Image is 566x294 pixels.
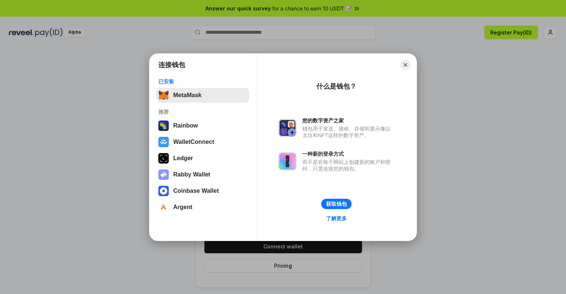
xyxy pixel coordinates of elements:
button: MetaMask [156,88,249,103]
div: 推荐 [158,109,247,115]
div: 已安装 [158,78,247,85]
a: 了解更多 [322,214,351,223]
img: svg+xml,%3Csvg%20xmlns%3D%22http%3A%2F%2Fwww.w3.org%2F2000%2Fsvg%22%20fill%3D%22none%22%20viewBox... [279,119,296,137]
img: svg+xml,%3Csvg%20xmlns%3D%22http%3A%2F%2Fwww.w3.org%2F2000%2Fsvg%22%20fill%3D%22none%22%20viewBox... [279,152,296,170]
button: Rabby Wallet [156,167,249,182]
div: Ledger [173,155,193,162]
img: svg+xml,%3Csvg%20xmlns%3D%22http%3A%2F%2Fwww.w3.org%2F2000%2Fsvg%22%20width%3D%2228%22%20height%3... [158,153,169,163]
button: Coinbase Wallet [156,184,249,198]
div: 您的数字资产之家 [302,117,394,124]
img: svg+xml,%3Csvg%20xmlns%3D%22http%3A%2F%2Fwww.w3.org%2F2000%2Fsvg%22%20fill%3D%22none%22%20viewBox... [158,169,169,180]
div: 了解更多 [326,215,347,222]
button: WalletConnect [156,135,249,149]
button: 获取钱包 [321,199,352,209]
button: Rainbow [156,118,249,133]
div: Rainbow [173,122,198,129]
button: Argent [156,200,249,215]
img: svg+xml,%3Csvg%20width%3D%2228%22%20height%3D%2228%22%20viewBox%3D%220%200%2028%2028%22%20fill%3D... [158,202,169,212]
div: Coinbase Wallet [173,188,219,194]
div: 一种新的登录方式 [302,151,394,157]
img: svg+xml,%3Csvg%20width%3D%22120%22%20height%3D%22120%22%20viewBox%3D%220%200%20120%20120%22%20fil... [158,120,169,131]
h1: 连接钱包 [158,60,185,69]
div: 钱包用于发送、接收、存储和显示像以太坊和NFT这样的数字资产。 [302,125,394,139]
div: MetaMask [173,92,201,99]
div: Argent [173,204,192,211]
button: Close [400,60,411,70]
div: WalletConnect [173,139,214,145]
img: svg+xml,%3Csvg%20width%3D%2228%22%20height%3D%2228%22%20viewBox%3D%220%200%2028%2028%22%20fill%3D... [158,186,169,196]
button: Ledger [156,151,249,166]
img: svg+xml,%3Csvg%20width%3D%2228%22%20height%3D%2228%22%20viewBox%3D%220%200%2028%2028%22%20fill%3D... [158,137,169,147]
img: svg+xml,%3Csvg%20fill%3D%22none%22%20height%3D%2233%22%20viewBox%3D%220%200%2035%2033%22%20width%... [158,90,169,100]
div: 获取钱包 [326,201,347,207]
div: 而不是在每个网站上创建新的账户和密码，只需连接您的钱包。 [302,159,394,172]
div: Rabby Wallet [173,171,210,178]
div: 什么是钱包？ [316,82,356,91]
